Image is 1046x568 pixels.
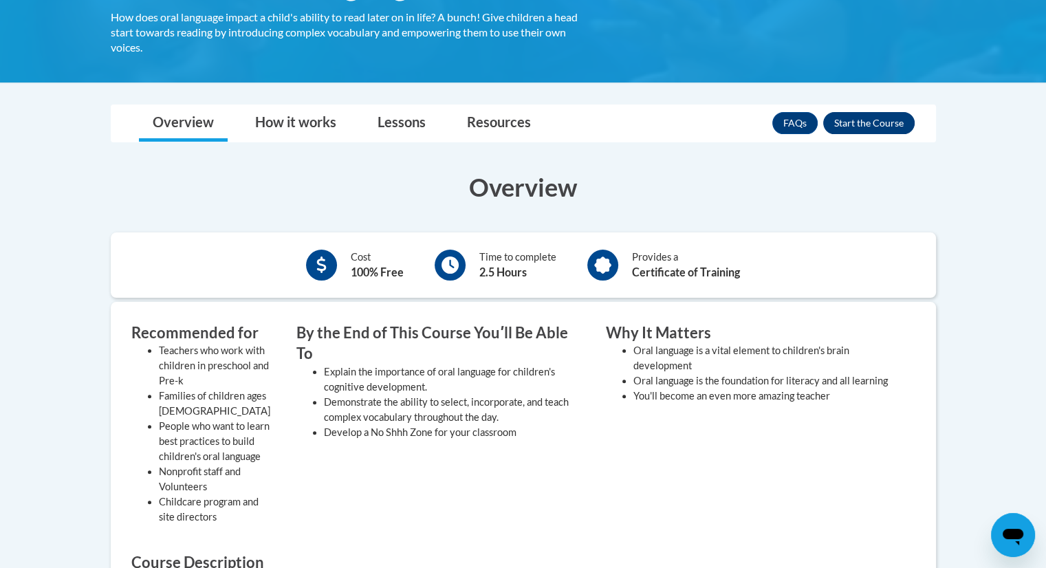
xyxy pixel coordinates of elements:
[139,105,228,142] a: Overview
[324,425,585,440] li: Develop a No Shhh Zone for your classroom
[772,112,818,134] a: FAQs
[159,343,276,389] li: Teachers who work with children in preschool and Pre-k
[606,323,895,344] h3: Why It Matters
[296,323,585,365] h3: By the End of This Course Youʹll Be Able To
[159,419,276,464] li: People who want to learn best practices to build children's oral language
[991,513,1035,557] iframe: Button to launch messaging window
[351,265,404,278] b: 100% Free
[111,10,585,55] div: How does oral language impact a child's ability to read later on in life? A bunch! Give children ...
[633,373,895,389] li: Oral language is the foundation for literacy and all learning
[364,105,439,142] a: Lessons
[159,494,276,525] li: Childcare program and site directors
[111,170,936,204] h3: Overview
[633,343,895,373] li: Oral language is a vital element to children's brain development
[633,389,895,404] li: You'll become an even more amazing teacher
[453,105,545,142] a: Resources
[632,250,740,281] div: Provides a
[479,265,527,278] b: 2.5 Hours
[823,112,915,134] button: Enroll
[131,323,276,344] h3: Recommended for
[159,464,276,494] li: Nonprofit staff and Volunteers
[632,265,740,278] b: Certificate of Training
[159,389,276,419] li: Families of children ages [DEMOGRAPHIC_DATA]
[241,105,350,142] a: How it works
[324,364,585,395] li: Explain the importance of oral language for children's cognitive development.
[479,250,556,281] div: Time to complete
[324,395,585,425] li: Demonstrate the ability to select, incorporate, and teach complex vocabulary throughout the day.
[351,250,404,281] div: Cost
